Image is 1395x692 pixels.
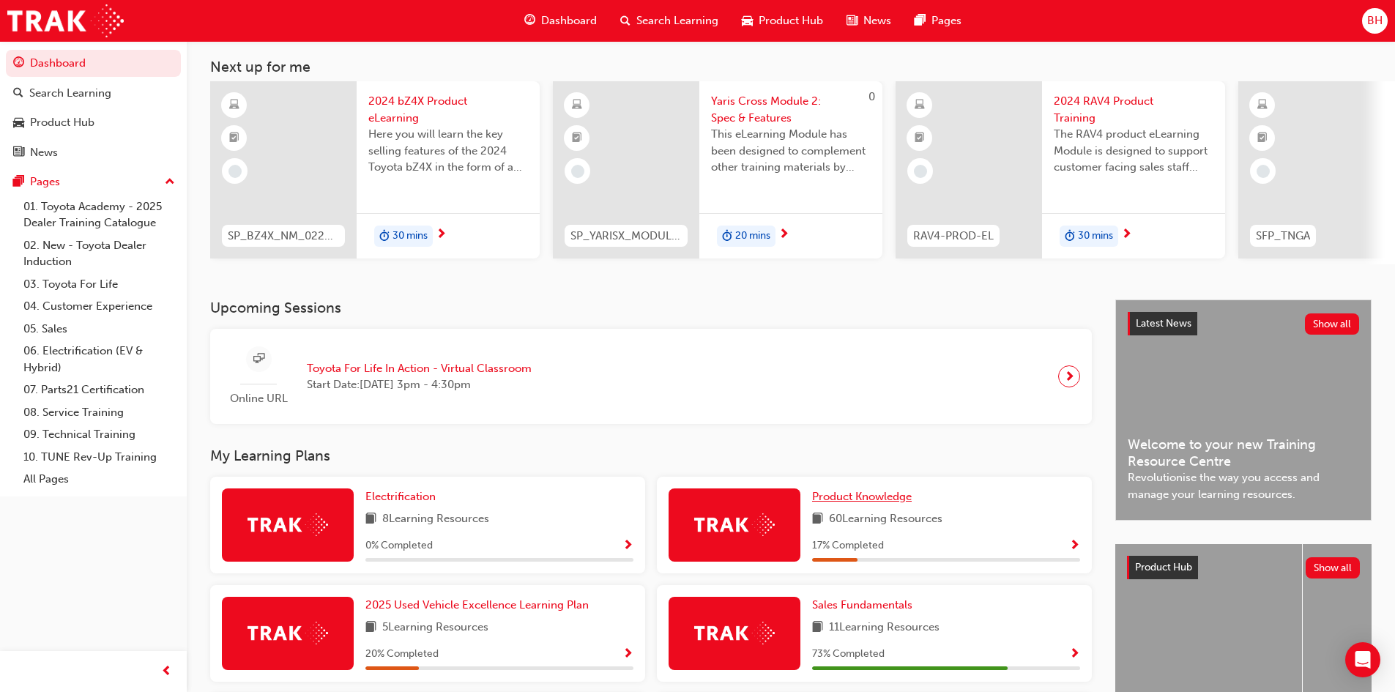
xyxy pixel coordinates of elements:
[368,126,528,176] span: Here you will learn the key selling features of the 2024 Toyota bZ4X in the form of a virtual 6-p...
[1257,96,1268,115] span: learningResourceType_ELEARNING-icon
[1069,540,1080,553] span: Show Progress
[1257,129,1268,148] span: booktick-icon
[915,129,925,148] span: booktick-icon
[1128,436,1359,469] span: Welcome to your new Training Resource Centre
[18,446,181,469] a: 10. TUNE Rev-Up Training
[365,488,442,505] a: Electrification
[382,510,489,529] span: 8 Learning Resources
[903,6,973,36] a: pages-iconPages
[436,228,447,242] span: next-icon
[7,4,124,37] img: Trak
[13,176,24,189] span: pages-icon
[1256,228,1310,245] span: SFP_TNGA
[622,648,633,661] span: Show Progress
[609,6,730,36] a: search-iconSearch Learning
[228,165,242,178] span: learningRecordVerb_NONE-icon
[730,6,835,36] a: car-iconProduct Hub
[778,228,789,242] span: next-icon
[6,109,181,136] a: Product Hub
[636,12,718,29] span: Search Learning
[1135,561,1192,573] span: Product Hub
[187,59,1395,75] h3: Next up for me
[812,646,885,663] span: 73 % Completed
[365,619,376,637] span: book-icon
[13,87,23,100] span: search-icon
[1362,8,1388,34] button: BH
[812,537,884,554] span: 17 % Completed
[1069,537,1080,555] button: Show Progress
[915,96,925,115] span: learningResourceType_ELEARNING-icon
[248,513,328,536] img: Trak
[368,93,528,126] span: 2024 bZ4X Product eLearning
[18,379,181,401] a: 07. Parts21 Certification
[812,488,918,505] a: Product Knowledge
[1069,645,1080,663] button: Show Progress
[914,165,927,178] span: learningRecordVerb_NONE-icon
[365,537,433,554] span: 0 % Completed
[1305,313,1360,335] button: Show all
[210,447,1092,464] h3: My Learning Plans
[1257,165,1270,178] span: learningRecordVerb_NONE-icon
[812,619,823,637] span: book-icon
[622,537,633,555] button: Show Progress
[896,81,1225,258] a: RAV4-PROD-EL2024 RAV4 Product TrainingThe RAV4 product eLearning Module is designed to support cu...
[1078,228,1113,245] span: 30 mins
[735,228,770,245] span: 20 mins
[829,510,942,529] span: 60 Learning Resources
[835,6,903,36] a: news-iconNews
[572,129,582,148] span: booktick-icon
[570,228,682,245] span: SP_YARISX_MODULE_2
[229,129,239,148] span: booktick-icon
[6,139,181,166] a: News
[571,165,584,178] span: learningRecordVerb_NONE-icon
[210,300,1092,316] h3: Upcoming Sessions
[6,50,181,77] a: Dashboard
[165,173,175,192] span: up-icon
[18,401,181,424] a: 08. Service Training
[18,234,181,273] a: 02. New - Toyota Dealer Induction
[30,174,60,190] div: Pages
[1054,126,1213,176] span: The RAV4 product eLearning Module is designed to support customer facing sales staff with introdu...
[553,81,882,258] a: 0SP_YARISX_MODULE_2Yaris Cross Module 2: Spec & FeaturesThis eLearning Module has been designed t...
[812,490,912,503] span: Product Knowledge
[812,598,912,611] span: Sales Fundamentals
[829,619,940,637] span: 11 Learning Resources
[307,360,532,377] span: Toyota For Life In Action - Virtual Classroom
[6,80,181,107] a: Search Learning
[812,597,918,614] a: Sales Fundamentals
[6,168,181,196] button: Pages
[1128,469,1359,502] span: Revolutionise the way you access and manage your learning resources.
[365,597,595,614] a: 2025 Used Vehicle Excellence Learning Plan
[253,350,264,368] span: sessionType_ONLINE_URL-icon
[30,144,58,161] div: News
[1345,642,1380,677] div: Open Intercom Messenger
[1121,228,1132,242] span: next-icon
[847,12,858,30] span: news-icon
[6,47,181,168] button: DashboardSearch LearningProduct HubNews
[812,510,823,529] span: book-icon
[229,96,239,115] span: learningResourceType_ELEARNING-icon
[222,390,295,407] span: Online URL
[307,376,532,393] span: Start Date: [DATE] 3pm - 4:30pm
[365,598,589,611] span: 2025 Used Vehicle Excellence Learning Plan
[915,12,926,30] span: pages-icon
[18,423,181,446] a: 09. Technical Training
[379,227,390,246] span: duration-icon
[1128,312,1359,335] a: Latest NewsShow all
[365,510,376,529] span: book-icon
[1367,12,1383,29] span: BH
[1069,648,1080,661] span: Show Progress
[622,540,633,553] span: Show Progress
[29,85,111,102] div: Search Learning
[18,196,181,234] a: 01. Toyota Academy - 2025 Dealer Training Catalogue
[694,513,775,536] img: Trak
[1136,317,1191,330] span: Latest News
[210,81,540,258] a: SP_BZ4X_NM_0224_EL012024 bZ4X Product eLearningHere you will learn the key selling features of th...
[863,12,891,29] span: News
[1115,300,1372,521] a: Latest NewsShow allWelcome to your new Training Resource CentreRevolutionise the way you access a...
[382,619,488,637] span: 5 Learning Resources
[1306,557,1361,578] button: Show all
[541,12,597,29] span: Dashboard
[1065,227,1075,246] span: duration-icon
